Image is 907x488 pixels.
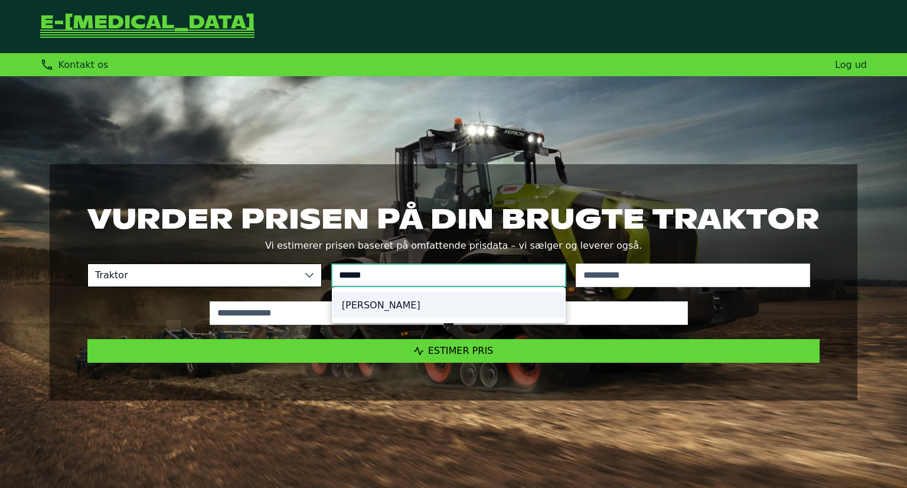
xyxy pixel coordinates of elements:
[88,264,298,287] span: Traktor
[40,14,255,39] a: Tilbage til forsiden
[87,202,820,235] h1: Vurder prisen på din brugte traktor
[87,339,820,363] button: Estimer pris
[58,59,108,70] span: Kontakt os
[428,345,494,356] span: Estimer pris
[332,288,565,323] ul: Option List
[40,58,108,71] div: Kontakt os
[87,238,820,254] p: Vi estimerer prisen baseret på omfattende prisdata – vi sælger og leverer også.
[835,59,867,70] a: Log ud
[332,292,565,318] li: Massey Ferguson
